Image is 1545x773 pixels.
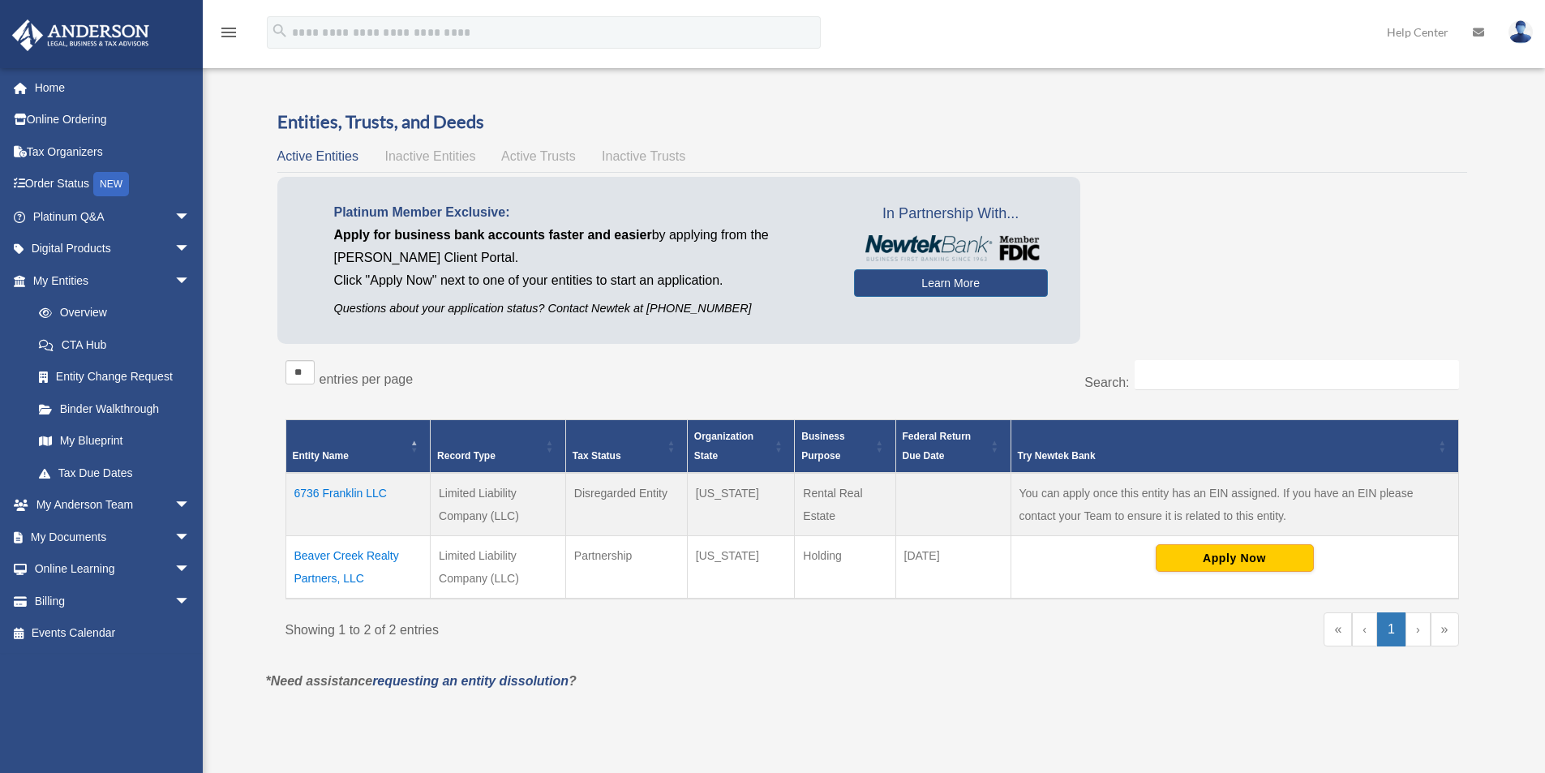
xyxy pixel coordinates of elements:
[174,264,207,298] span: arrow_drop_down
[174,233,207,266] span: arrow_drop_down
[11,489,215,522] a: My Anderson Teamarrow_drop_down
[862,235,1040,261] img: NewtekBankLogoSM.png
[573,450,621,462] span: Tax Status
[565,536,687,599] td: Partnership
[795,536,895,599] td: Holding
[854,201,1048,227] span: In Partnership With...
[174,585,207,618] span: arrow_drop_down
[1377,612,1406,646] a: 1
[11,104,215,136] a: Online Ordering
[285,612,860,642] div: Showing 1 to 2 of 2 entries
[1509,20,1533,44] img: User Pic
[219,28,238,42] a: menu
[437,450,496,462] span: Record Type
[895,536,1011,599] td: [DATE]
[219,23,238,42] i: menu
[801,431,844,462] span: Business Purpose
[1156,544,1314,572] button: Apply Now
[23,425,207,457] a: My Blueprint
[795,420,895,474] th: Business Purpose: Activate to sort
[11,553,215,586] a: Online Learningarrow_drop_down
[565,420,687,474] th: Tax Status: Activate to sort
[93,172,129,196] div: NEW
[11,71,215,104] a: Home
[23,457,207,489] a: Tax Due Dates
[23,329,207,361] a: CTA Hub
[11,233,215,265] a: Digital Productsarrow_drop_down
[431,420,566,474] th: Record Type: Activate to sort
[11,521,215,553] a: My Documentsarrow_drop_down
[174,553,207,586] span: arrow_drop_down
[334,228,652,242] span: Apply for business bank accounts faster and easier
[1324,612,1352,646] a: First
[11,617,215,650] a: Events Calendar
[11,200,215,233] a: Platinum Q&Aarrow_drop_down
[266,674,577,688] em: *Need assistance ?
[565,473,687,536] td: Disregarded Entity
[431,473,566,536] td: Limited Liability Company (LLC)
[1011,420,1458,474] th: Try Newtek Bank : Activate to sort
[11,135,215,168] a: Tax Organizers
[174,489,207,522] span: arrow_drop_down
[334,224,830,269] p: by applying from the [PERSON_NAME] Client Portal.
[23,297,199,329] a: Overview
[687,536,795,599] td: [US_STATE]
[1084,376,1129,389] label: Search:
[1011,473,1458,536] td: You can apply once this entity has an EIN assigned. If you have an EIN please contact your Team t...
[293,450,349,462] span: Entity Name
[372,674,569,688] a: requesting an entity dissolution
[687,420,795,474] th: Organization State: Activate to sort
[334,298,830,319] p: Questions about your application status? Contact Newtek at [PHONE_NUMBER]
[285,536,431,599] td: Beaver Creek Realty Partners, LLC
[1352,612,1377,646] a: Previous
[285,420,431,474] th: Entity Name: Activate to invert sorting
[320,372,414,386] label: entries per page
[895,420,1011,474] th: Federal Return Due Date: Activate to sort
[11,264,207,297] a: My Entitiesarrow_drop_down
[854,269,1048,297] a: Learn More
[7,19,154,51] img: Anderson Advisors Platinum Portal
[174,521,207,554] span: arrow_drop_down
[795,473,895,536] td: Rental Real Estate
[23,393,207,425] a: Binder Walkthrough
[23,361,207,393] a: Entity Change Request
[602,149,685,163] span: Inactive Trusts
[1431,612,1459,646] a: Last
[11,585,215,617] a: Billingarrow_drop_down
[903,431,972,462] span: Federal Return Due Date
[334,201,830,224] p: Platinum Member Exclusive:
[334,269,830,292] p: Click "Apply Now" next to one of your entities to start an application.
[277,149,358,163] span: Active Entities
[694,431,753,462] span: Organization State
[285,473,431,536] td: 6736 Franklin LLC
[384,149,475,163] span: Inactive Entities
[11,168,215,201] a: Order StatusNEW
[277,110,1467,135] h3: Entities, Trusts, and Deeds
[271,22,289,40] i: search
[1018,446,1434,466] div: Try Newtek Bank
[174,200,207,234] span: arrow_drop_down
[431,536,566,599] td: Limited Liability Company (LLC)
[501,149,576,163] span: Active Trusts
[687,473,795,536] td: [US_STATE]
[1406,612,1431,646] a: Next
